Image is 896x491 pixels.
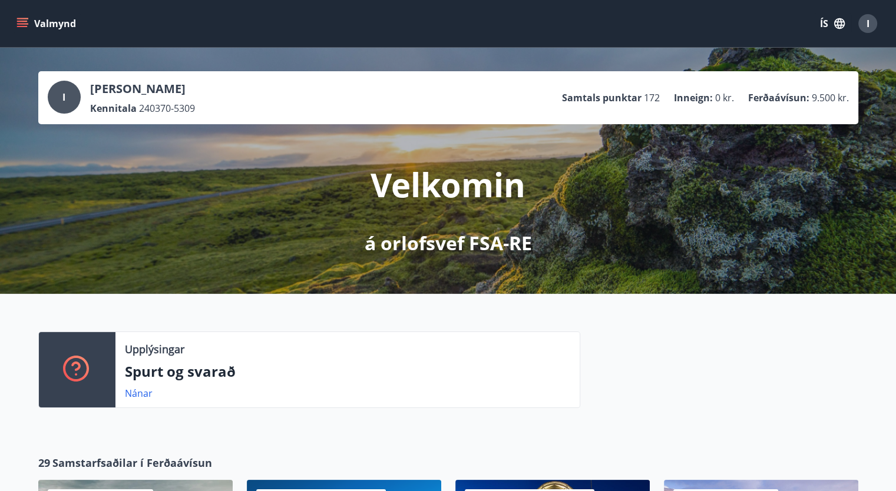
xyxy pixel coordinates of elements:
p: Upplýsingar [125,341,184,357]
span: I [62,91,65,104]
span: 240370-5309 [139,102,195,115]
span: 29 [38,455,50,470]
span: 172 [644,91,660,104]
span: 9.500 kr. [812,91,849,104]
p: á orlofsvef FSA-RE [365,230,532,256]
button: menu [14,13,81,34]
span: Samstarfsaðilar í Ferðaávísun [52,455,212,470]
p: [PERSON_NAME] [90,81,195,97]
span: I [867,17,869,30]
p: Ferðaávísun : [748,91,809,104]
p: Spurt og svarað [125,361,570,381]
p: Samtals punktar [562,91,642,104]
p: Kennitala [90,102,137,115]
p: Velkomin [371,162,525,207]
button: I [854,9,882,38]
button: ÍS [814,13,851,34]
a: Nánar [125,387,153,400]
span: 0 kr. [715,91,734,104]
p: Inneign : [674,91,713,104]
